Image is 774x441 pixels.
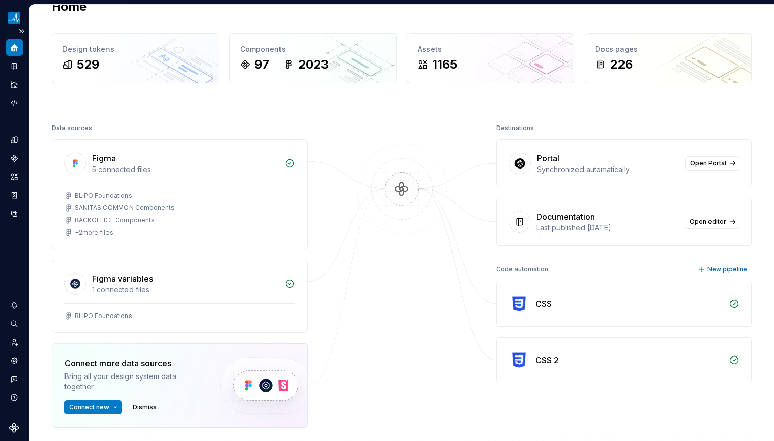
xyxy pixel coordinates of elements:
[407,33,574,83] a: Assets1165
[92,152,116,164] div: Figma
[496,121,534,135] div: Destinations
[418,44,564,54] div: Assets
[690,159,726,167] span: Open Portal
[536,223,679,233] div: Last published [DATE]
[595,44,741,54] div: Docs pages
[6,58,23,74] a: Documentation
[6,132,23,148] a: Design tokens
[536,211,595,223] div: Documentation
[535,354,559,366] div: CSS 2
[695,262,752,277] button: New pipeline
[92,272,153,285] div: Figma variables
[685,215,739,229] a: Open editor
[64,400,122,414] button: Connect new
[707,265,747,274] span: New pipeline
[6,95,23,111] a: Code automation
[75,216,155,224] div: BACKOFFICE Components
[75,228,113,237] div: + 2 more files
[298,56,329,73] div: 2023
[52,121,92,135] div: Data sources
[535,298,552,310] div: CSS
[6,205,23,222] a: Data sources
[6,39,23,56] a: Home
[75,312,132,320] div: BLIPO Foundations
[240,44,386,54] div: Components
[52,260,308,333] a: Figma variables1 connected filesBLIPO Foundations
[52,33,219,83] a: Design tokens529
[6,316,23,332] button: Search ⌘K
[6,297,23,313] button: Notifications
[6,352,23,369] a: Settings
[6,334,23,350] a: Invite team
[62,44,208,54] div: Design tokens
[14,24,29,38] button: Expand sidebar
[75,204,175,212] div: SANITAS COMMON Components
[6,187,23,203] a: Storybook stories
[537,152,560,164] div: Portal
[254,56,269,73] div: 97
[77,56,99,73] div: 529
[432,56,457,73] div: 1165
[52,139,308,249] a: Figma5 connected filesBLIPO FoundationsSANITAS COMMON ComponentsBACKOFFICE Components+2more files
[8,12,20,24] img: 45309493-d480-4fb3-9f86-8e3098b627c9.png
[64,371,203,392] div: Bring all your design system data together.
[6,150,23,166] a: Components
[92,285,278,295] div: 1 connected files
[133,403,157,411] span: Dismiss
[610,56,633,73] div: 226
[496,262,548,277] div: Code automation
[75,192,132,200] div: BLIPO Foundations
[690,218,726,226] span: Open editor
[229,33,397,83] a: Components972023
[6,76,23,93] a: Analytics
[537,164,679,175] div: Synchronized automatically
[128,400,161,414] button: Dismiss
[6,371,23,387] button: Contact support
[64,357,203,369] div: Connect more data sources
[69,403,109,411] span: Connect new
[6,169,23,185] a: Assets
[92,164,278,175] div: 5 connected files
[585,33,752,83] a: Docs pages226
[685,156,739,171] a: Open Portal
[9,423,19,433] svg: Supernova Logo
